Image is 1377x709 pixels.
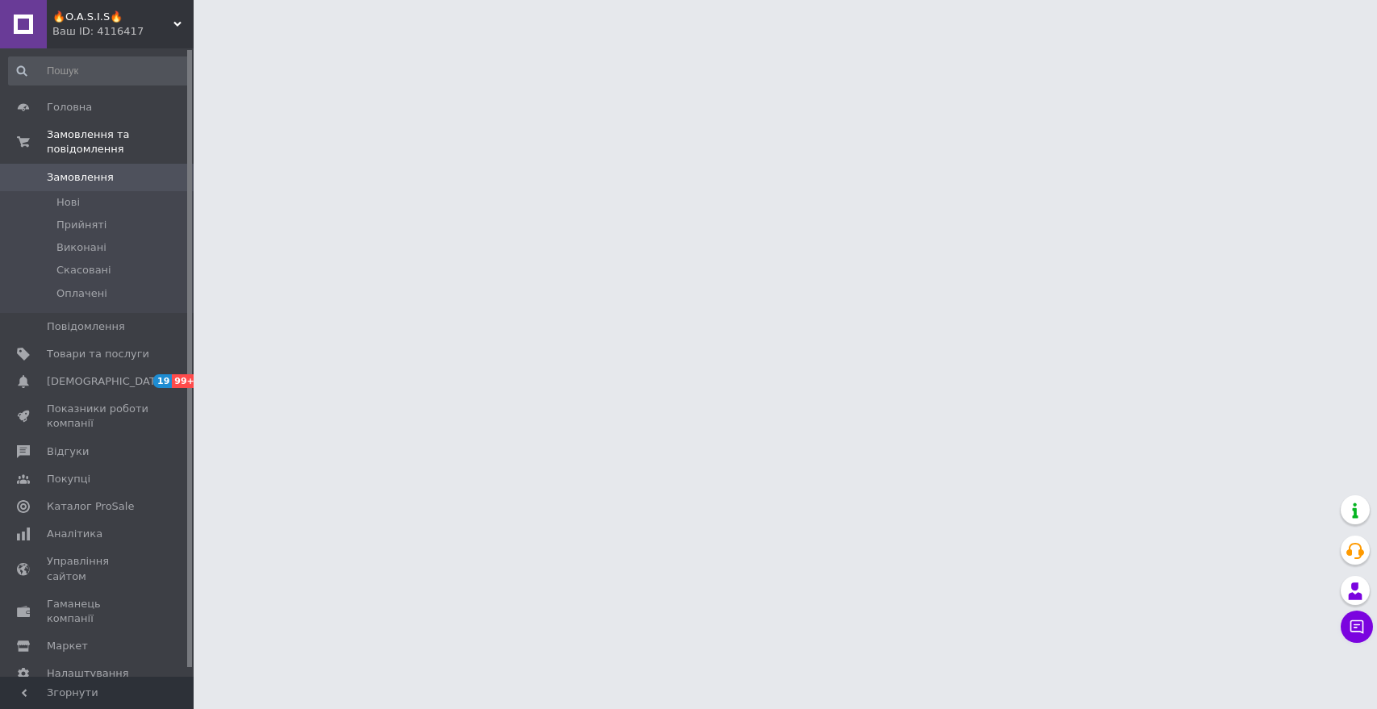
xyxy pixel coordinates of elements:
[47,499,134,514] span: Каталог ProSale
[47,597,149,626] span: Гаманець компанії
[153,374,172,388] span: 19
[47,554,149,583] span: Управління сайтом
[56,240,106,255] span: Виконані
[47,472,90,486] span: Покупці
[47,100,92,115] span: Головна
[47,127,194,156] span: Замовлення та повідомлення
[52,24,194,39] div: Ваш ID: 4116417
[47,666,129,681] span: Налаштування
[56,263,111,277] span: Скасовані
[172,374,198,388] span: 99+
[47,319,125,334] span: Повідомлення
[56,218,106,232] span: Прийняті
[56,286,107,301] span: Оплачені
[47,402,149,431] span: Показники роботи компанії
[47,639,88,653] span: Маркет
[47,347,149,361] span: Товари та послуги
[47,444,89,459] span: Відгуки
[47,170,114,185] span: Замовлення
[1341,611,1373,643] button: Чат з покупцем
[52,10,173,24] span: 🔥O.A.S.I.S🔥
[47,374,166,389] span: [DEMOGRAPHIC_DATA]
[47,527,102,541] span: Аналітика
[56,195,80,210] span: Нові
[8,56,190,85] input: Пошук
